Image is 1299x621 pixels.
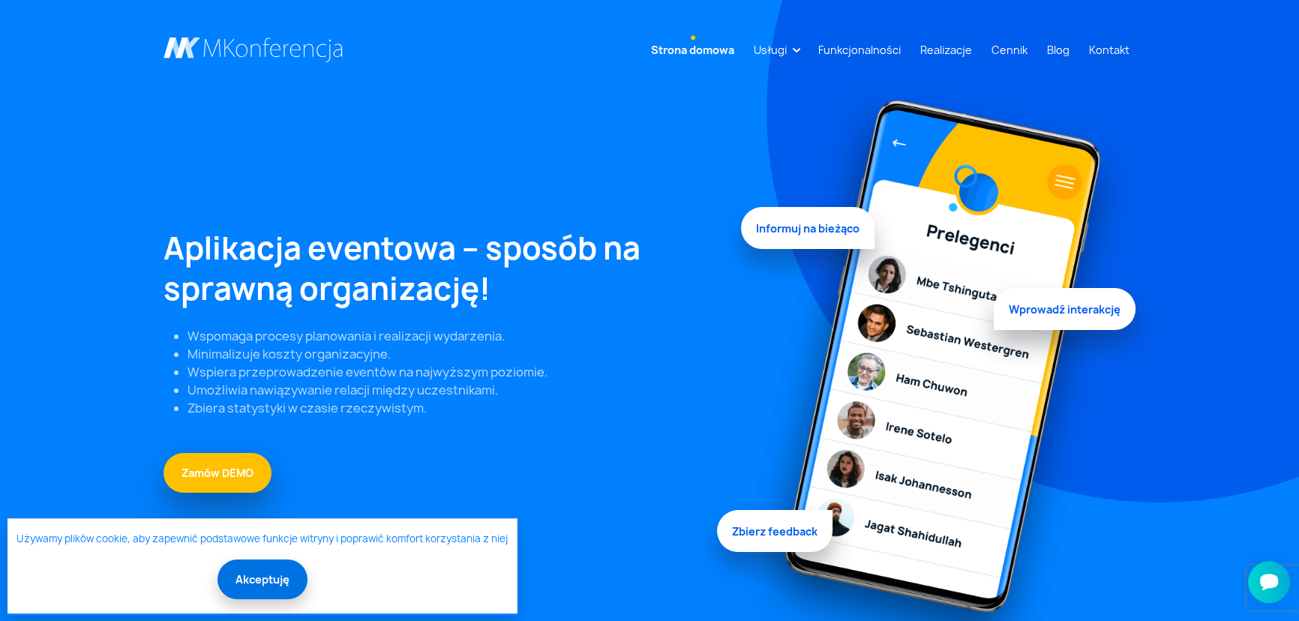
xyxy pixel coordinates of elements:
a: Realizacje [914,36,978,64]
a: Funkcjonalności [812,36,907,64]
a: Cennik [985,36,1033,64]
a: Kontakt [1083,36,1135,64]
li: Minimalizuje koszty organizacyjne. [187,345,723,363]
button: Akceptuję [217,559,307,599]
span: Informuj na bieżąco [741,202,874,244]
span: Wprowadź interakcję [994,292,1135,334]
span: Zbierz feedback [717,514,832,556]
a: Używamy plików cookie, aby zapewnić podstawowe funkcje witryny i poprawić komfort korzystania z niej [16,532,508,547]
a: Blog [1041,36,1075,64]
li: Zbiera statystyki w czasie rzeczywistym. [187,399,723,417]
li: Wspomaga procesy planowania i realizacji wydarzenia. [187,327,723,345]
iframe: Smartsupp widget button [1248,561,1290,603]
h1: Aplikacja eventowa – sposób na sprawną organizację! [163,228,723,309]
li: Umożliwia nawiązywanie relacji między uczestnikami. [187,381,723,399]
li: Wspiera przeprowadzenie eventów na najwyższym poziomie. [187,363,723,381]
a: Zamów DEMO [163,453,271,493]
a: Usługi [748,36,793,64]
a: Strona domowa [645,36,740,64]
